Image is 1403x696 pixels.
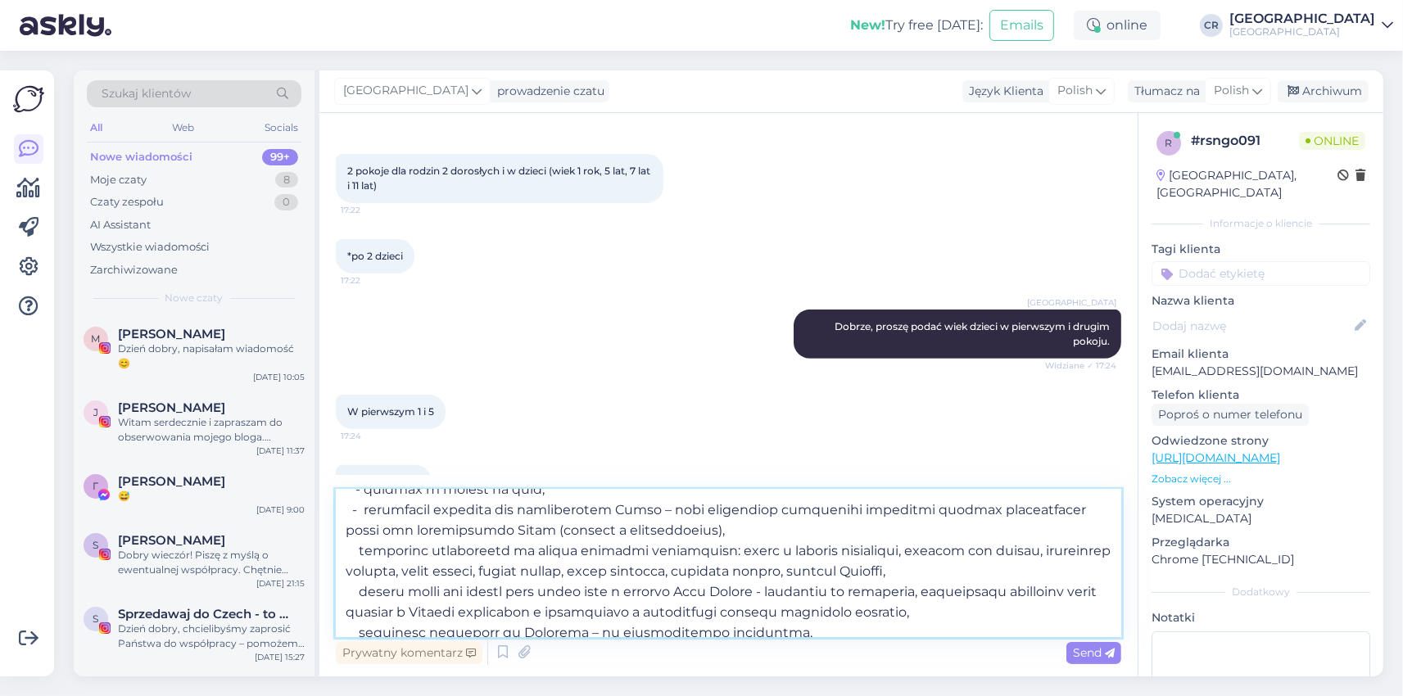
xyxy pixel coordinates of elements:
div: CR [1200,14,1223,37]
div: Dzień dobry, napisałam wiadomość 😊 [118,341,305,371]
span: [GEOGRAPHIC_DATA] [1027,296,1116,309]
p: [EMAIL_ADDRESS][DOMAIN_NAME] [1152,363,1370,380]
div: Web [170,117,198,138]
b: New! [850,17,885,33]
span: Widziane ✓ 17:24 [1045,359,1116,372]
div: Archiwum [1278,80,1369,102]
input: Dodać etykietę [1152,261,1370,286]
img: Askly Logo [13,84,44,115]
div: [DATE] 9:00 [256,504,305,516]
div: prowadzenie czatu [491,83,604,100]
span: Галина Попова [118,474,225,489]
span: Sylwia Tomczak [118,533,225,548]
span: S [93,539,99,551]
span: [GEOGRAPHIC_DATA] [343,82,468,100]
div: [GEOGRAPHIC_DATA] [1229,25,1375,38]
div: Dobry wieczór! Piszę z myślą o ewentualnej współpracy. Chętnie przygotuję materiały w ramach poby... [118,548,305,577]
div: Socials [261,117,301,138]
p: Chrome [TECHNICAL_ID] [1152,551,1370,568]
span: 2 pokoje dla rodzin 2 dorosłych i w dzieci (wiek 1 rok, 5 lat, 7 lat i 11 lat) [347,165,653,192]
span: Г [93,480,99,492]
div: [DATE] 21:15 [256,577,305,590]
p: Telefon klienta [1152,386,1370,404]
div: [DATE] 10:05 [253,371,305,383]
div: 8 [275,172,298,188]
span: 17:22 [341,274,402,287]
p: Przeglądarka [1152,534,1370,551]
div: Moje czaty [90,172,147,188]
a: [URL][DOMAIN_NAME] [1152,450,1280,465]
p: System operacyjny [1152,493,1370,510]
div: Dodatkowy [1152,585,1370,599]
div: [GEOGRAPHIC_DATA], [GEOGRAPHIC_DATA] [1156,167,1337,201]
div: Informacje o kliencie [1152,216,1370,231]
input: Dodaj nazwę [1152,317,1351,335]
div: Poproś o numer telefonu [1152,404,1309,426]
span: *po 2 dzieci [347,250,403,262]
span: Polish [1057,82,1093,100]
span: Joanna Wesołek [118,400,225,415]
span: 17:24 [341,430,402,442]
div: Język Klienta [962,83,1043,100]
div: All [87,117,106,138]
div: # rsngo091 [1191,131,1299,151]
span: 17:22 [341,204,402,216]
div: Wszystkie wiadomości [90,239,210,255]
div: Czaty zespołu [90,194,164,210]
span: Online [1299,132,1365,150]
span: r [1165,137,1173,149]
p: Odwiedzone strony [1152,432,1370,450]
span: W pierwszym 1 i 5 [347,405,434,418]
div: Witam serdecznie i zapraszam do obserwowania mojego bloga. Obecnie posiadam ponad 22 tys. followe... [118,415,305,445]
span: Polish [1214,82,1249,100]
span: M [92,332,101,345]
span: Monika Kowalewska [118,327,225,341]
p: Notatki [1152,609,1370,626]
div: [DATE] 15:27 [255,651,305,663]
span: Dobrze, proszę podać wiek dzieci w pierwszym i drugim pokoju. [835,320,1112,347]
div: Dzień dobry, chcielibyśmy zaprosić Państwa do współpracy – pomożemy dotrzeć do czeskich i [DEMOGR... [118,621,305,651]
div: 😅 [118,489,305,504]
div: [GEOGRAPHIC_DATA] [1229,12,1375,25]
span: Szukaj klientów [102,85,191,102]
span: Nowe czaty [165,291,224,305]
span: Send [1073,645,1115,660]
span: J [93,406,98,418]
div: 99+ [262,149,298,165]
p: Email klienta [1152,346,1370,363]
p: Nazwa klienta [1152,292,1370,310]
p: Tagi klienta [1152,241,1370,258]
a: [GEOGRAPHIC_DATA][GEOGRAPHIC_DATA] [1229,12,1393,38]
div: Nowe wiadomości [90,149,192,165]
div: [DATE] 11:37 [256,445,305,457]
span: S [93,612,99,625]
button: Emails [989,10,1054,41]
textarea: Loremipsum dolor s ametco adipisc "Elitsedd Eiusmo Tempor Incididunt u Labore" etdolore - magnaal... [336,490,1121,637]
p: [MEDICAL_DATA] [1152,510,1370,527]
span: Sprzedawaj do Czech - to proste! [118,607,288,621]
div: 0 [274,194,298,210]
div: Tłumacz na [1128,83,1200,100]
div: Try free [DATE]: [850,16,983,35]
div: online [1074,11,1161,40]
div: AI Assistant [90,217,151,233]
div: Prywatny komentarz [336,642,482,664]
p: Zobacz więcej ... [1152,472,1370,486]
div: Zarchiwizowane [90,262,178,278]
